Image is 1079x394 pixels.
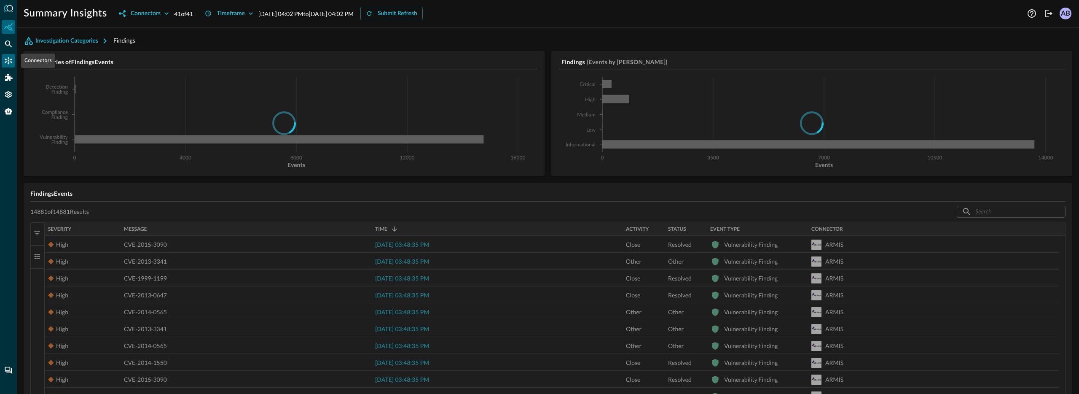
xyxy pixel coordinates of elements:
div: Connectors [21,54,55,68]
div: Federated Search [2,37,15,51]
div: Connectors [131,8,161,19]
input: Search [975,204,1046,219]
div: Connectors [2,54,15,67]
p: 14881 of 14881 Results [30,208,89,216]
button: Timeframe [200,7,258,20]
button: Investigation Categories [24,34,113,48]
button: Connectors [114,7,174,20]
div: Addons [2,71,16,84]
h5: Findings [561,58,585,66]
h5: (Events by [PERSON_NAME]) [587,58,668,66]
button: Logout [1042,7,1055,20]
div: Submit Refresh [378,8,417,19]
div: Summary Insights [2,20,15,34]
h1: Summary Insights [24,7,107,20]
span: Findings [113,37,135,44]
div: Timeframe [217,8,245,19]
h5: Categories of Findings Events [34,58,538,66]
p: [DATE] 04:02 PM to [DATE] 04:02 PM [258,9,354,18]
div: Settings [2,88,15,101]
div: AB [1060,8,1071,19]
button: Submit Refresh [360,7,423,20]
div: Chat [2,364,15,377]
h5: Findings Events [30,189,1066,198]
div: Query Agent [2,105,15,118]
button: Help [1025,7,1039,20]
p: 41 of 41 [174,9,193,18]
